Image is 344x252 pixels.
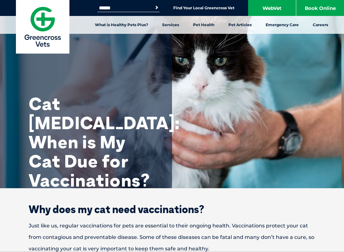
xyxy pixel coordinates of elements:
a: Emergency Care [259,16,306,34]
h2: Why does my cat need vaccinations? [6,204,338,214]
a: Find Your Local Greencross Vet [173,5,234,11]
a: Services [155,16,186,34]
a: Pet Articles [221,16,259,34]
button: Search [154,4,160,11]
a: What is Healthy Pets Plus? [88,16,155,34]
a: Pet Health [186,16,221,34]
h1: Cat [MEDICAL_DATA]: When is My Cat Due for Vaccinations? [29,94,156,190]
a: Careers [306,16,335,34]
